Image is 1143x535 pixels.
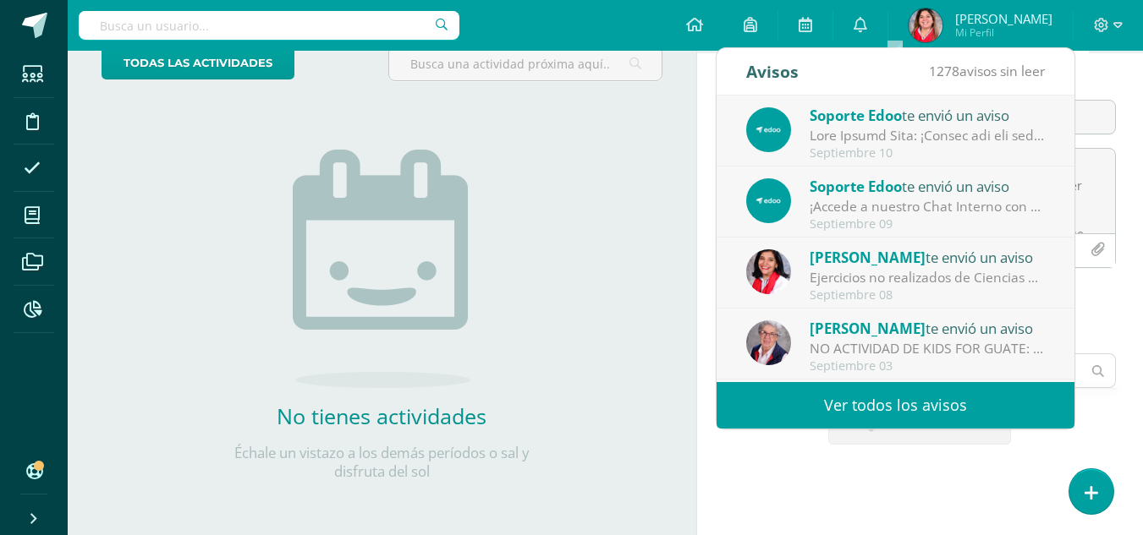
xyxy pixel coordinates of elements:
[929,62,959,80] span: 1278
[212,444,551,481] p: Échale un vistazo a los demás períodos o sal y disfruta del sol
[389,47,661,80] input: Busca una actividad próxima aquí...
[810,248,926,267] span: [PERSON_NAME]
[810,177,902,196] span: Soporte Edoo
[746,48,799,95] div: Avisos
[79,11,459,40] input: Busca un usuario...
[746,107,791,152] img: 9aea47ac886aca8053230e70e601e10c.png
[810,359,1045,374] div: Septiembre 03
[293,150,470,388] img: no_activities.png
[746,249,791,294] img: 03f44a1156ee098866702f1745a28687.png
[955,10,1052,27] span: [PERSON_NAME]
[810,146,1045,161] div: Septiembre 10
[810,339,1045,358] div: NO ACTIVIDAD DE KIDS FOR GUATE: Estimados alumnos de secundaria por este medio les informo que la...
[929,62,1045,80] span: avisos sin leer
[810,197,1045,216] div: ¡Accede a nuestro Chat Interno con El Equipo de Soporte y mejora tu experiencia en Edoo LMS!: ¡Ac...
[746,320,791,365] img: 15bf26a1c9722b28f38a42960c1b05ea.png
[810,317,1045,339] div: te envió un aviso
[810,268,1045,287] div: Ejercicios no realizados de Ciencias Naturales: Buenos días estimados padres de familia de José E...
[746,178,791,223] img: 9aea47ac886aca8053230e70e601e10c.png
[909,8,942,42] img: 1f42d0250f0c2d94fd93832b9b2e1ee8.png
[212,401,551,430] h2: No tienes actividades
[955,25,1052,40] span: Mi Perfil
[810,175,1045,197] div: te envió un aviso
[810,106,902,125] span: Soporte Edoo
[102,46,294,79] a: todas las Actividades
[717,382,1074,429] a: Ver todos los avisos
[810,217,1045,232] div: Septiembre 09
[810,104,1045,126] div: te envió un aviso
[810,246,1045,268] div: te envió un aviso
[810,126,1045,145] div: Guía Rápida Edoo: ¡Conoce qué son los Bolsones o Divisiones de Nota!: En Edoo, buscamos que cada ...
[810,288,1045,303] div: Septiembre 08
[810,319,926,338] span: [PERSON_NAME]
